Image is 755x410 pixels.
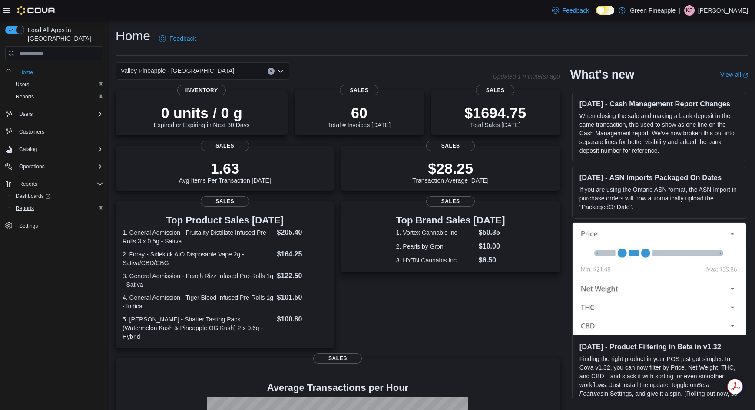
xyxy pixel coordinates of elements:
[479,241,505,252] dd: $10.00
[123,383,553,393] h4: Average Transactions per Hour
[121,66,234,76] span: Valley Pineapple - [GEOGRAPHIC_DATA]
[579,354,739,407] p: Finding the right product in your POS just got simpler. In Cova v1.32, you can now filter by Pric...
[570,68,634,82] h2: What's new
[9,190,107,202] a: Dashboards
[201,196,249,207] span: Sales
[277,271,328,281] dd: $122.50
[698,5,748,16] p: [PERSON_NAME]
[563,6,589,15] span: Feedback
[19,111,33,118] span: Users
[16,205,34,212] span: Reports
[579,112,739,155] p: When closing the safe and making a bank deposit in the same transaction, this used to show as one...
[123,250,274,267] dt: 2. Foray - Sidekick AIO Disposable Vape 2g - Sativa/CBD/CBG
[684,5,695,16] div: Konery Spencer
[743,73,748,78] svg: External link
[549,2,593,19] a: Feedback
[12,203,37,213] a: Reports
[464,104,526,121] p: $1694.75
[328,104,391,121] p: 60
[579,99,739,108] h3: [DATE] - Cash Management Report Changes
[16,109,103,119] span: Users
[340,85,378,95] span: Sales
[19,128,44,135] span: Customers
[9,202,107,214] button: Reports
[476,85,515,95] span: Sales
[396,242,475,251] dt: 2. Pearls by Gron
[16,179,41,189] button: Reports
[464,104,526,128] div: Total Sales [DATE]
[9,79,107,91] button: Users
[426,196,475,207] span: Sales
[412,160,489,177] p: $28.25
[493,73,560,80] p: Updated 1 minute(s) ago
[16,221,41,231] a: Settings
[179,160,271,184] div: Avg Items Per Transaction [DATE]
[630,5,676,16] p: Green Pineapple
[596,6,614,15] input: Dark Mode
[16,193,50,200] span: Dashboards
[396,256,475,265] dt: 3. HYTN Cannabis Inc.
[9,91,107,103] button: Reports
[19,69,33,76] span: Home
[2,66,107,78] button: Home
[2,108,107,120] button: Users
[328,104,391,128] div: Total # Invoices [DATE]
[479,255,505,266] dd: $6.50
[277,292,328,303] dd: $101.50
[123,293,274,311] dt: 4. General Admission - Tiger Blood Infused Pre-Rolls 1g - Indica
[16,81,29,88] span: Users
[179,160,271,177] p: 1.63
[12,191,103,201] span: Dashboards
[5,62,103,255] nav: Complex example
[12,79,103,90] span: Users
[16,161,48,172] button: Operations
[412,160,489,184] div: Transaction Average [DATE]
[17,6,56,15] img: Cova
[12,92,37,102] a: Reports
[123,215,327,226] h3: Top Product Sales [DATE]
[479,227,505,238] dd: $50.35
[313,353,362,364] span: Sales
[16,67,36,78] a: Home
[277,227,328,238] dd: $205.40
[268,68,275,75] button: Clear input
[154,104,250,128] div: Expired or Expiring in Next 30 Days
[123,272,274,289] dt: 3. General Admission - Peach Rizz Infused Pre-Rolls 1g - Sativa
[169,34,196,43] span: Feedback
[720,71,748,78] a: View allExternal link
[2,220,107,232] button: Settings
[2,161,107,173] button: Operations
[12,203,103,213] span: Reports
[201,141,249,151] span: Sales
[2,143,107,155] button: Catalog
[19,180,37,187] span: Reports
[19,223,38,230] span: Settings
[19,146,37,153] span: Catalog
[116,27,150,45] h1: Home
[16,161,103,172] span: Operations
[686,5,693,16] span: KS
[16,127,48,137] a: Customers
[2,125,107,138] button: Customers
[277,314,328,325] dd: $100.80
[579,381,709,397] em: Beta Features
[579,342,739,351] h3: [DATE] - Product Filtering in Beta in v1.32
[156,30,199,47] a: Feedback
[16,93,34,100] span: Reports
[16,66,103,77] span: Home
[277,68,284,75] button: Open list of options
[679,5,681,16] p: |
[123,228,274,246] dt: 1. General Admission - Fruitality Distillate Infused Pre-Rolls 3 x 0.5g - Sativa
[12,191,54,201] a: Dashboards
[396,215,505,226] h3: Top Brand Sales [DATE]
[12,79,33,90] a: Users
[2,178,107,190] button: Reports
[579,173,739,182] h3: [DATE] - ASN Imports Packaged On Dates
[16,109,36,119] button: Users
[16,144,103,154] span: Catalog
[154,104,250,121] p: 0 units / 0 g
[277,249,328,259] dd: $164.25
[426,141,475,151] span: Sales
[19,163,45,170] span: Operations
